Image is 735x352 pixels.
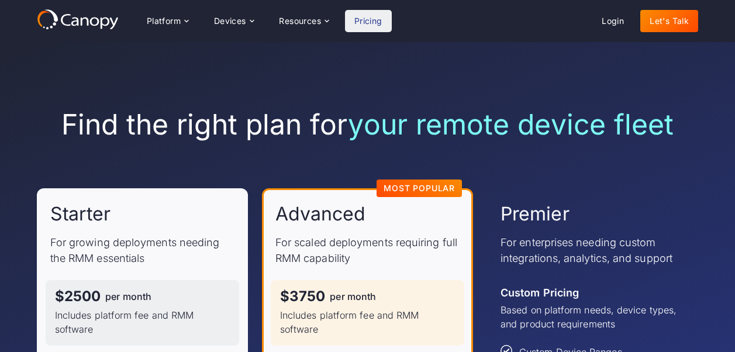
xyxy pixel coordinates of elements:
a: Login [592,10,633,32]
p: For growing deployments needing the RMM essentials [50,234,234,266]
div: $2500 [55,289,101,303]
div: Platform [147,17,181,25]
h2: Premier [501,202,570,226]
div: Devices [214,17,246,25]
a: Pricing [345,10,392,32]
div: per month [330,292,376,301]
a: Let's Talk [640,10,698,32]
h2: Advanced [275,202,366,226]
p: Includes platform fee and RMM software [280,308,455,336]
p: Based on platform needs, device types, and product requirements [501,303,685,331]
div: Resources [279,17,321,25]
p: For enterprises needing custom integrations, analytics, and support [501,234,685,266]
h1: Find the right plan for [37,108,698,142]
div: per month [105,292,151,301]
div: Most Popular [384,184,455,192]
span: your remote device fleet [348,107,674,142]
div: Custom Pricing [501,285,579,301]
div: $3750 [280,289,325,303]
p: For scaled deployments requiring full RMM capability [275,234,460,266]
h2: Starter [50,202,111,226]
p: Includes platform fee and RMM software [55,308,230,336]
